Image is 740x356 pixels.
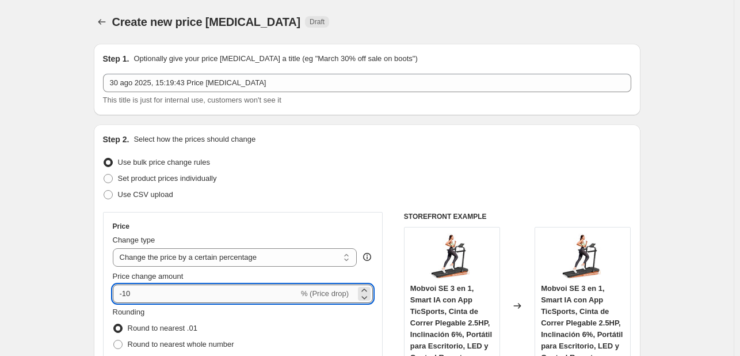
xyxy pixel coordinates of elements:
span: Price change amount [113,272,184,281]
span: Rounding [113,308,145,316]
span: Round to nearest whole number [128,340,234,349]
span: Change type [113,236,155,244]
span: Use CSV upload [118,190,173,199]
span: Create new price [MEDICAL_DATA] [112,16,301,28]
span: This title is just for internal use, customers won't see it [103,96,281,104]
span: Set product prices individually [118,174,217,183]
h6: STOREFRONT EXAMPLE [404,212,631,221]
span: Draft [310,17,325,26]
h3: Price [113,222,129,231]
input: -15 [113,285,299,303]
p: Optionally give your price [MEDICAL_DATA] a title (eg "March 30% off sale on boots") [133,53,417,65]
span: Use bulk price change rules [118,158,210,166]
button: Price change jobs [94,14,110,30]
img: 61czLod0KcL_80x.jpg [429,233,475,279]
h2: Step 1. [103,53,129,65]
h2: Step 2. [103,134,129,145]
input: 30% off holiday sale [103,74,631,92]
div: help [361,251,373,263]
img: 61czLod0KcL_80x.jpg [560,233,606,279]
span: Round to nearest .01 [128,324,197,332]
span: % (Price drop) [301,289,349,298]
p: Select how the prices should change [133,134,255,145]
